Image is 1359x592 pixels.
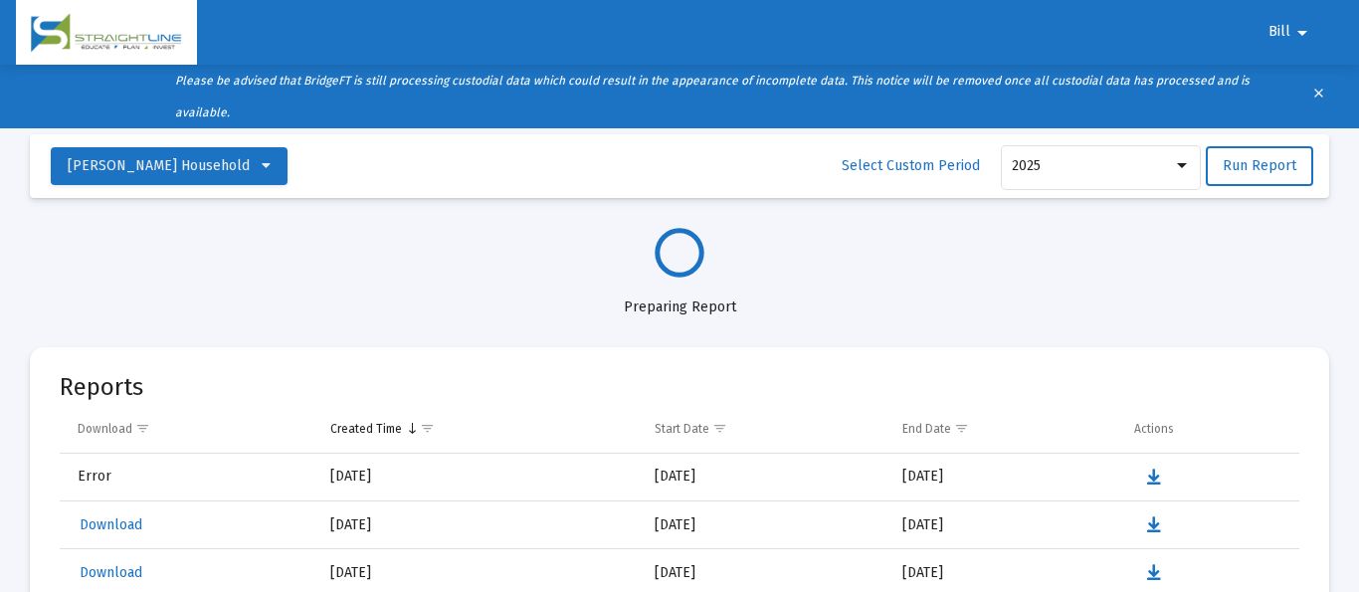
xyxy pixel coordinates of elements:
div: [DATE] [330,515,627,535]
td: Column Created Time [316,405,641,453]
td: Column Actions [1120,405,1299,453]
td: [DATE] [641,454,888,501]
span: Bill [1268,24,1290,41]
td: Column Download [60,405,316,453]
span: Run Report [1223,157,1296,174]
td: Column End Date [888,405,1120,453]
i: Please be advised that BridgeFT is still processing custodial data which could result in the appe... [175,74,1250,119]
div: Download [78,421,132,437]
div: Preparing Report [30,278,1329,317]
td: [DATE] [641,501,888,549]
mat-icon: clear [1311,82,1326,111]
span: Show filter options for column 'Created Time' [420,421,435,436]
span: Show filter options for column 'Start Date' [712,421,727,436]
span: [PERSON_NAME] Household [68,157,250,174]
button: [PERSON_NAME] Household [51,147,288,185]
button: Bill [1245,12,1338,52]
mat-card-title: Reports [60,377,143,397]
span: Download [80,564,142,581]
span: Show filter options for column 'End Date' [954,421,969,436]
div: Start Date [655,421,709,437]
button: Run Report [1206,146,1313,186]
span: Select Custom Period [842,157,980,174]
div: [DATE] [330,467,627,487]
div: [DATE] [330,563,627,583]
div: Created Time [330,421,402,437]
img: Dashboard [31,13,182,53]
span: 2025 [1012,157,1041,174]
td: [DATE] [888,501,1120,549]
span: Download [80,516,142,533]
span: Show filter options for column 'Download' [135,421,150,436]
div: End Date [902,421,951,437]
div: Actions [1134,421,1174,437]
td: [DATE] [888,454,1120,501]
span: Error [78,468,111,485]
mat-icon: arrow_drop_down [1290,13,1314,53]
td: Column Start Date [641,405,888,453]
